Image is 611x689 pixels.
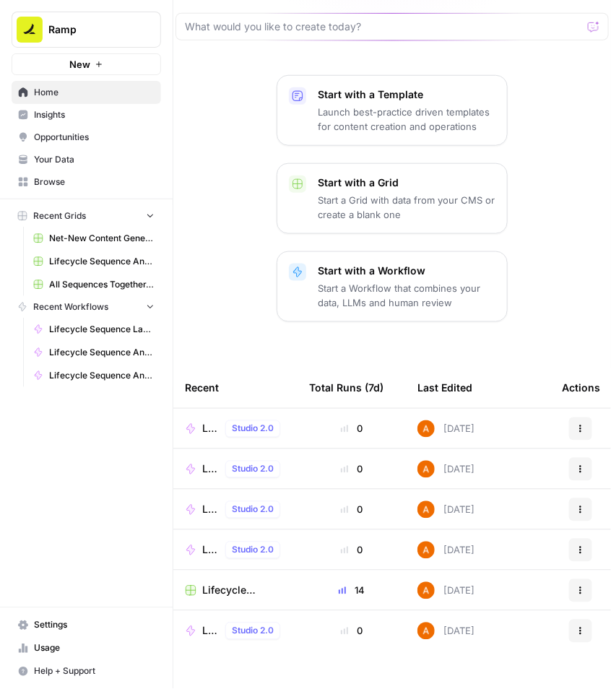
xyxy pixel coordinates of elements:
[33,209,86,222] span: Recent Grids
[417,420,435,438] img: i32oznjerd8hxcycc1k00ct90jt3
[277,75,508,146] button: Start with a TemplateLaunch best-practice driven templates for content creation and operations
[12,660,161,683] button: Help + Support
[12,12,161,48] button: Workspace: Ramp
[69,57,90,71] span: New
[318,281,495,310] p: Start a Workflow that combines your data, LLMs and human review
[318,87,495,102] p: Start with a Template
[309,624,394,638] div: 0
[318,105,495,134] p: Launch best-practice driven templates for content creation and operations
[34,175,155,188] span: Browse
[232,463,274,476] span: Studio 2.0
[185,501,286,519] a: Lifecycle Sequence Analysis - Individual Analysis Per WeekStudio 2.0
[12,81,161,104] a: Home
[202,584,286,598] span: Lifecycle Sequence Analysis
[27,318,161,341] a: Lifecycle Sequence Labeling
[34,86,155,99] span: Home
[185,368,286,408] div: Recent
[417,501,474,519] div: [DATE]
[34,131,155,144] span: Opportunities
[185,461,286,478] a: Lifecycle Sequence Analysis - Compare Multiple WeeksStudio 2.0
[49,255,155,268] span: Lifecycle Sequence Analysis
[34,619,155,632] span: Settings
[27,250,161,273] a: Lifecycle Sequence Analysis
[27,227,161,250] a: Net-New Content Generator - Grid Template
[34,153,155,166] span: Your Data
[417,368,472,408] div: Last Edited
[185,623,286,640] a: Lifecycle Sequence Analysis - WoW ComparisonStudio 2.0
[12,637,161,660] a: Usage
[49,369,155,382] span: Lifecycle Sequence Analysis - Compare Multiple Weeks
[417,420,474,438] div: [DATE]
[562,368,600,408] div: Actions
[12,148,161,171] a: Your Data
[417,542,435,559] img: i32oznjerd8hxcycc1k00ct90jt3
[232,544,274,557] span: Studio 2.0
[417,501,435,519] img: i32oznjerd8hxcycc1k00ct90jt3
[27,364,161,387] a: Lifecycle Sequence Analysis - Compare Multiple Weeks
[277,163,508,234] button: Start with a GridStart a Grid with data from your CMS or create a blank one
[232,422,274,435] span: Studio 2.0
[417,623,474,640] div: [DATE]
[417,461,435,478] img: i32oznjerd8hxcycc1k00ct90jt3
[49,278,155,291] span: All Sequences Together.csv
[48,22,136,37] span: Ramp
[309,462,394,477] div: 0
[202,624,220,638] span: Lifecycle Sequence Analysis - WoW Comparison
[49,323,155,336] span: Lifecycle Sequence Labeling
[27,273,161,296] a: All Sequences Together.csv
[309,503,394,517] div: 0
[12,296,161,318] button: Recent Workflows
[185,542,286,559] a: Lifecycle Sequence Analysis - Single Email ComparisonStudio 2.0
[309,422,394,436] div: 0
[33,300,108,313] span: Recent Workflows
[318,264,495,278] p: Start with a Workflow
[309,543,394,558] div: 0
[34,665,155,678] span: Help + Support
[12,53,161,75] button: New
[417,623,435,640] img: i32oznjerd8hxcycc1k00ct90jt3
[417,582,435,599] img: i32oznjerd8hxcycc1k00ct90jt3
[417,542,474,559] div: [DATE]
[309,368,383,408] div: Total Runs (7d)
[49,232,155,245] span: Net-New Content Generator - Grid Template
[202,503,220,517] span: Lifecycle Sequence Analysis - Individual Analysis Per Week
[12,205,161,227] button: Recent Grids
[185,584,286,598] a: Lifecycle Sequence Analysis
[12,126,161,149] a: Opportunities
[34,108,155,121] span: Insights
[185,420,286,438] a: Lifecycle Sequence Analysis - Compare Multiple Specific EmailsStudio 2.0
[49,346,155,359] span: Lifecycle Sequence Analysis - WoW Comparison
[12,103,161,126] a: Insights
[202,422,220,436] span: Lifecycle Sequence Analysis - Compare Multiple Specific Emails
[202,543,220,558] span: Lifecycle Sequence Analysis - Single Email Comparison
[417,461,474,478] div: [DATE]
[12,170,161,194] a: Browse
[232,625,274,638] span: Studio 2.0
[318,193,495,222] p: Start a Grid with data from your CMS or create a blank one
[232,503,274,516] span: Studio 2.0
[309,584,394,598] div: 14
[34,642,155,655] span: Usage
[12,614,161,637] a: Settings
[17,17,43,43] img: Ramp Logo
[185,19,582,34] input: What would you like to create today?
[202,462,220,477] span: Lifecycle Sequence Analysis - Compare Multiple Weeks
[318,175,495,190] p: Start with a Grid
[277,251,508,322] button: Start with a WorkflowStart a Workflow that combines your data, LLMs and human review
[417,582,474,599] div: [DATE]
[27,341,161,364] a: Lifecycle Sequence Analysis - WoW Comparison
